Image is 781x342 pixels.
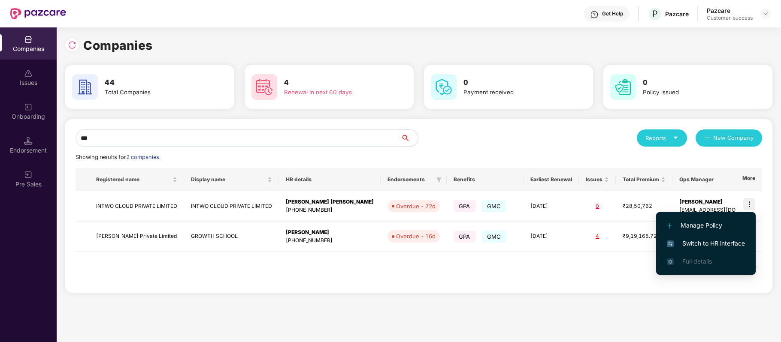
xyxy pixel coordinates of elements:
[447,168,524,191] th: Benefits
[286,206,374,214] div: [PHONE_NUMBER]
[665,10,689,18] div: Pazcare
[704,135,710,142] span: plus
[68,41,76,49] img: svg+xml;base64,PHN2ZyBpZD0iUmVsb2FkLTMyeDMyIiB4bWxucz0iaHR0cDovL3d3dy53My5vcmcvMjAwMC9zdmciIHdpZH...
[667,223,672,228] img: svg+xml;base64,PHN2ZyB4bWxucz0iaHR0cDovL3d3dy53My5vcmcvMjAwMC9zdmciIHdpZHRoPSIxMi4yMDEiIGhlaWdodD...
[400,129,418,147] button: search
[643,77,744,88] h3: 0
[602,10,623,17] div: Get Help
[652,9,658,19] span: P
[610,74,636,100] img: svg+xml;base64,PHN2ZyB4bWxucz0iaHR0cDovL3d3dy53My5vcmcvMjAwMC9zdmciIHdpZHRoPSI2MCIgaGVpZ2h0PSI2MC...
[524,222,579,252] td: [DATE]
[713,134,754,142] span: New Company
[396,232,436,240] div: Overdue - 16d
[707,6,753,15] div: Pazcare
[105,77,206,88] h3: 44
[707,15,753,21] div: Customer_success
[762,10,769,17] img: svg+xml;base64,PHN2ZyBpZD0iRHJvcGRvd24tMzJ4MzIiIHhtbG5zPSJodHRwOi8vd3d3LnczLm9yZy8yMDAwL3N2ZyIgd2...
[616,168,672,191] th: Total Premium
[586,202,609,210] div: 0
[623,232,666,240] div: ₹9,19,165.72
[667,240,674,247] img: svg+xml;base64,PHN2ZyB4bWxucz0iaHR0cDovL3d3dy53My5vcmcvMjAwMC9zdmciIHdpZHRoPSIxNiIgaGVpZ2h0PSIxNi...
[524,191,579,222] td: [DATE]
[736,168,762,191] th: More
[524,168,579,191] th: Earliest Renewal
[586,176,602,183] span: Issues
[463,77,565,88] h3: 0
[24,35,33,44] img: svg+xml;base64,PHN2ZyBpZD0iQ29tcGFuaWVzIiB4bWxucz0iaHR0cDovL3d3dy53My5vcmcvMjAwMC9zdmciIHdpZHRoPS...
[191,176,266,183] span: Display name
[682,258,712,265] span: Full details
[72,74,98,100] img: svg+xml;base64,PHN2ZyB4bWxucz0iaHR0cDovL3d3dy53My5vcmcvMjAwMC9zdmciIHdpZHRoPSI2MCIgaGVpZ2h0PSI2MC...
[579,168,616,191] th: Issues
[667,239,745,248] span: Switch to HR interface
[396,202,436,210] div: Overdue - 72d
[623,176,659,183] span: Total Premium
[643,88,744,97] div: Policy issued
[696,129,762,147] button: plusNew Company
[667,258,674,265] img: svg+xml;base64,PHN2ZyB4bWxucz0iaHR0cDovL3d3dy53My5vcmcvMjAwMC9zdmciIHdpZHRoPSIxNi4zNjMiIGhlaWdodD...
[645,134,678,142] div: Reports
[251,74,277,100] img: svg+xml;base64,PHN2ZyB4bWxucz0iaHR0cDovL3d3dy53My5vcmcvMjAwMC9zdmciIHdpZHRoPSI2MCIgaGVpZ2h0PSI2MC...
[89,168,184,191] th: Registered name
[387,176,433,183] span: Endorsements
[284,88,385,97] div: Renewal in next 60 days
[436,177,442,182] span: filter
[673,135,678,141] span: caret-down
[10,8,66,19] img: New Pazcare Logo
[679,176,761,183] span: Ops Manager
[89,191,184,222] td: INTWO CLOUD PRIVATE LIMITED
[184,222,279,252] td: GROWTH SCHOOL
[284,77,385,88] h3: 4
[431,74,457,100] img: svg+xml;base64,PHN2ZyB4bWxucz0iaHR0cDovL3d3dy53My5vcmcvMjAwMC9zdmciIHdpZHRoPSI2MCIgaGVpZ2h0PSI2MC...
[83,36,153,55] h1: Companies
[286,237,374,245] div: [PHONE_NUMBER]
[24,171,33,179] img: svg+xml;base64,PHN2ZyB3aWR0aD0iMjAiIGhlaWdodD0iMjAiIHZpZXdCb3g9IjAgMCAyMCAyMCIgZmlsbD0ibm9uZSIgeG...
[286,198,374,206] div: [PERSON_NAME] [PERSON_NAME]
[463,88,565,97] div: Payment received
[24,103,33,111] img: svg+xml;base64,PHN2ZyB3aWR0aD0iMjAiIGhlaWdodD0iMjAiIHZpZXdCb3g9IjAgMCAyMCAyMCIgZmlsbD0ibm9uZSIgeG...
[279,168,381,191] th: HR details
[96,176,171,183] span: Registered name
[89,222,184,252] td: [PERSON_NAME] Private Limited
[454,231,475,243] span: GPA
[105,88,206,97] div: Total Companies
[184,168,279,191] th: Display name
[24,69,33,78] img: svg+xml;base64,PHN2ZyBpZD0iSXNzdWVzX2Rpc2FibGVkIiB4bWxucz0iaHR0cDovL3d3dy53My5vcmcvMjAwMC9zdmciIH...
[400,135,418,141] span: search
[24,137,33,145] img: svg+xml;base64,PHN2ZyB3aWR0aD0iMTQuNSIgaGVpZ2h0PSIxNC41IiB2aWV3Qm94PSIwIDAgMTYgMTYiIGZpbGw9Im5vbm...
[286,228,374,237] div: [PERSON_NAME]
[586,232,609,240] div: 4
[184,191,279,222] td: INTWO CLOUD PRIVATE LIMITED
[435,174,443,185] span: filter
[667,221,745,230] span: Manage Policy
[482,231,506,243] span: GMC
[623,202,666,210] div: ₹28,50,762
[590,10,599,19] img: svg+xml;base64,PHN2ZyBpZD0iSGVscC0zMngzMiIgeG1sbnM9Imh0dHA6Ly93d3cudzMub3JnLzIwMDAvc3ZnIiB3aWR0aD...
[743,198,755,210] img: icon
[76,154,160,160] span: Showing results for
[482,200,506,212] span: GMC
[454,200,475,212] span: GPA
[679,198,768,206] div: [PERSON_NAME]
[126,154,160,160] span: 2 companies.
